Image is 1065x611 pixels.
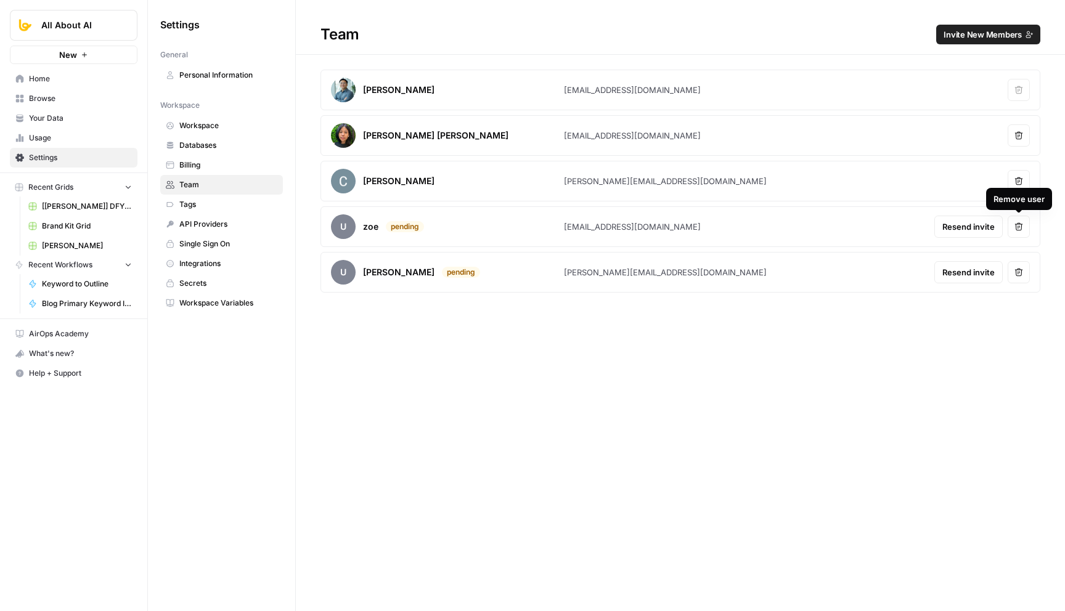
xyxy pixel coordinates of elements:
[564,84,701,96] div: [EMAIL_ADDRESS][DOMAIN_NAME]
[160,49,188,60] span: General
[386,221,424,232] div: pending
[934,216,1003,238] button: Resend invite
[23,236,137,256] a: [PERSON_NAME]
[10,148,137,168] a: Settings
[42,221,132,232] span: Brand Kit Grid
[10,344,137,363] button: What's new?
[179,199,277,210] span: Tags
[179,140,277,151] span: Databases
[331,214,356,239] span: u
[10,363,137,383] button: Help + Support
[160,273,283,293] a: Secrets
[179,238,277,249] span: Single Sign On
[29,152,132,163] span: Settings
[179,179,277,190] span: Team
[363,84,435,96] div: [PERSON_NAME]
[944,28,1022,41] span: Invite New Members
[994,193,1045,205] div: Remove user
[564,175,767,187] div: [PERSON_NAME][EMAIL_ADDRESS][DOMAIN_NAME]
[28,259,92,270] span: Recent Workflows
[564,129,701,142] div: [EMAIL_ADDRESS][DOMAIN_NAME]
[42,298,132,309] span: Blog Primary Keyword Identifier[Non-PR]
[564,266,767,278] div: [PERSON_NAME][EMAIL_ADDRESS][DOMAIN_NAME]
[363,266,435,278] div: [PERSON_NAME]
[23,294,137,314] a: Blog Primary Keyword Identifier[Non-PR]
[160,17,200,32] span: Settings
[160,136,283,155] a: Databases
[179,70,277,81] span: Personal Information
[23,216,137,236] a: Brand Kit Grid
[10,46,137,64] button: New
[331,260,356,285] span: u
[296,25,1065,44] div: Team
[41,19,116,31] span: All About AI
[160,293,283,313] a: Workspace Variables
[363,129,508,142] div: [PERSON_NAME] [PERSON_NAME]
[10,89,137,108] a: Browse
[29,93,132,104] span: Browse
[160,234,283,254] a: Single Sign On
[29,328,132,339] span: AirOps Academy
[10,108,137,128] a: Your Data
[14,14,36,36] img: All About AI Logo
[160,195,283,214] a: Tags
[942,221,995,233] span: Resend invite
[10,128,137,148] a: Usage
[10,69,137,89] a: Home
[59,49,77,61] span: New
[564,221,701,233] div: [EMAIL_ADDRESS][DOMAIN_NAME]
[179,160,277,171] span: Billing
[42,201,132,212] span: [[PERSON_NAME]] DFY POC👨‍🦲
[160,65,283,85] a: Personal Information
[10,178,137,196] button: Recent Grids
[179,278,277,289] span: Secrets
[363,221,378,233] div: zoe
[936,25,1040,44] button: Invite New Members
[23,196,137,216] a: [[PERSON_NAME]] DFY POC👨‍🦲
[10,10,137,41] button: Workspace: All About AI
[160,254,283,273] a: Integrations
[363,175,435,187] div: [PERSON_NAME]
[23,274,137,294] a: Keyword to Outline
[42,240,132,251] span: [PERSON_NAME]
[42,278,132,289] span: Keyword to Outline
[10,256,137,274] button: Recent Workflows
[179,297,277,309] span: Workspace Variables
[179,219,277,230] span: API Providers
[942,266,995,278] span: Resend invite
[179,120,277,131] span: Workspace
[29,132,132,144] span: Usage
[160,100,200,111] span: Workspace
[179,258,277,269] span: Integrations
[160,175,283,195] a: Team
[331,78,356,102] img: avatar
[331,123,356,148] img: avatar
[160,214,283,234] a: API Providers
[29,73,132,84] span: Home
[29,368,132,379] span: Help + Support
[160,155,283,175] a: Billing
[10,344,137,363] div: What's new?
[28,182,73,193] span: Recent Grids
[29,113,132,124] span: Your Data
[160,116,283,136] a: Workspace
[442,267,480,278] div: pending
[934,261,1003,283] button: Resend invite
[10,324,137,344] a: AirOps Academy
[331,169,356,193] img: avatar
